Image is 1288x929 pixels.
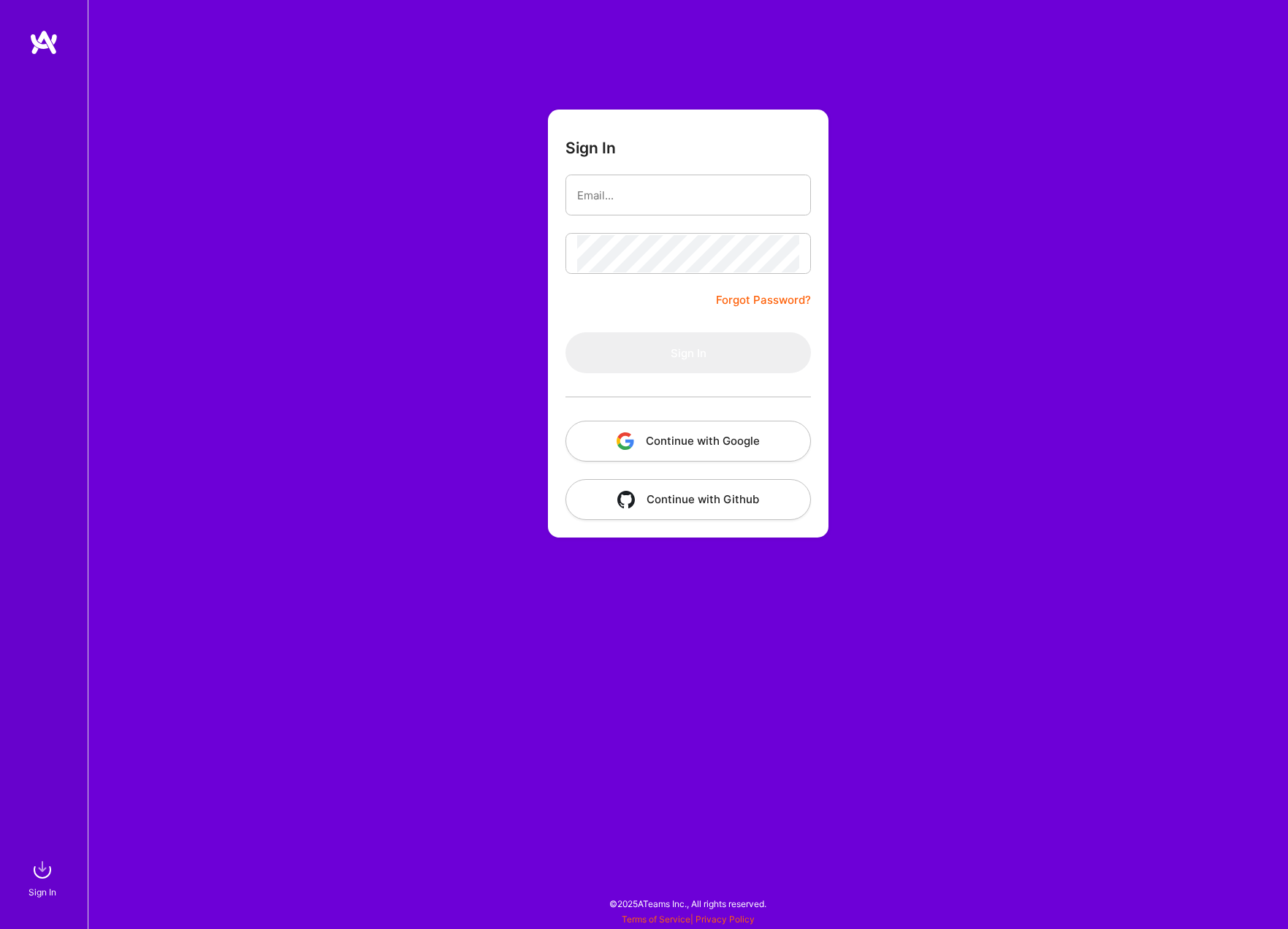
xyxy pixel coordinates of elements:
[565,139,616,157] h3: Sign In
[28,855,57,884] img: sign in
[622,914,690,925] a: Terms of Service
[696,914,755,925] a: Privacy Policy
[565,479,811,520] button: Continue with Github
[31,855,57,900] a: sign inSign In
[565,421,811,462] button: Continue with Google
[617,491,635,508] img: icon
[577,177,799,214] input: Email...
[88,885,1288,922] div: © 2025 ATeams Inc., All rights reserved.
[617,432,634,450] img: icon
[622,914,755,925] span: |
[29,29,58,56] img: logo
[716,291,811,309] a: Forgot Password?
[28,884,56,900] div: Sign In
[565,332,811,373] button: Sign In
